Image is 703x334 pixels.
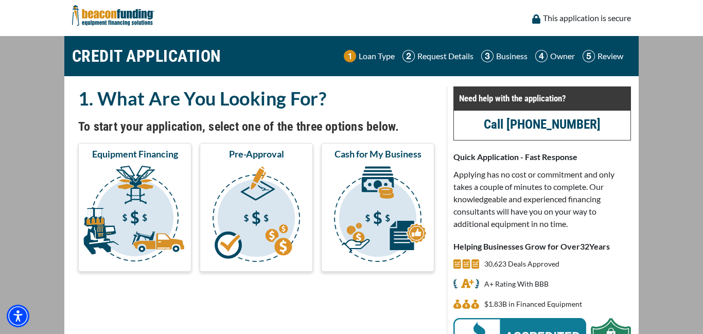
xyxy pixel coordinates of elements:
[535,50,548,62] img: Step 4
[484,258,559,270] p: 30,623 Deals Approved
[459,92,625,104] p: Need help with the application?
[321,143,434,272] button: Cash for My Business
[359,50,395,62] p: Loan Type
[496,50,528,62] p: Business
[92,148,178,160] span: Equipment Financing
[323,164,432,267] img: Cash for My Business
[453,240,631,253] p: Helping Businesses Grow for Over Years
[402,50,415,62] img: Step 2
[417,50,473,62] p: Request Details
[484,298,582,310] p: $1,827,902,558 in Financed Equipment
[550,50,575,62] p: Owner
[78,86,434,110] h2: 1. What Are You Looking For?
[453,168,631,230] p: Applying has no cost or commitment and only takes a couple of minutes to complete. Our knowledgea...
[481,50,494,62] img: Step 3
[78,118,434,135] h4: To start your application, select one of the three options below.
[78,143,191,272] button: Equipment Financing
[543,12,631,24] p: This application is secure
[80,164,189,267] img: Equipment Financing
[202,164,311,267] img: Pre-Approval
[200,143,313,272] button: Pre-Approval
[72,41,221,71] h1: CREDIT APPLICATION
[7,305,29,327] div: Accessibility Menu
[453,151,631,163] p: Quick Application - Fast Response
[335,148,421,160] span: Cash for My Business
[229,148,284,160] span: Pre-Approval
[532,14,540,24] img: lock icon to convery security
[344,50,356,62] img: Step 1
[484,278,549,290] p: A+ Rating With BBB
[580,241,589,251] span: 32
[597,50,623,62] p: Review
[583,50,595,62] img: Step 5
[484,117,601,132] a: Call [PHONE_NUMBER]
